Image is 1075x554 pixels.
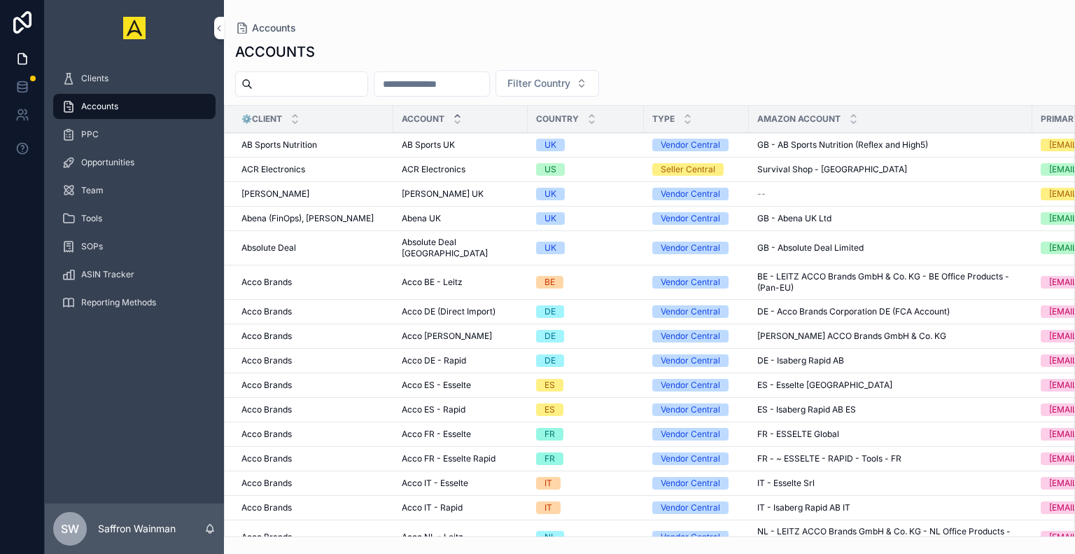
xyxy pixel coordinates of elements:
div: DE [544,330,556,342]
span: GB - AB Sports Nutrition (Reflex and High5) [757,139,928,151]
span: Acco Brands [241,355,292,366]
div: Vendor Central [661,188,720,200]
span: ACR Electronics [402,164,465,175]
span: BE - LEITZ ACCO Brands GmbH & Co. KG - BE Office Products - (Pan-EU) [757,271,1024,293]
span: Amazon Account [757,113,841,125]
span: AB Sports UK [402,139,455,151]
span: SOPs [81,241,103,252]
div: Vendor Central [661,531,720,543]
span: Acco DE (Direct Import) [402,306,496,317]
div: Vendor Central [661,242,720,254]
a: Tools [53,206,216,231]
span: AB Sports Nutrition [241,139,317,151]
div: FR [544,452,555,465]
a: Clients [53,66,216,91]
span: Acco IT - Rapid [402,502,463,513]
div: Vendor Central [661,379,720,392]
span: SW [61,520,79,537]
div: Vendor Central [661,452,720,465]
div: Vendor Central [661,212,720,225]
span: Absolute Deal [GEOGRAPHIC_DATA] [402,237,519,259]
p: Saffron Wainman [98,522,176,536]
span: Type [652,113,675,125]
span: Acco IT - Esselte [402,478,468,489]
span: Acco Brands [241,404,292,415]
span: GB - Absolute Deal Limited [757,242,864,254]
span: Abena (FinOps), [PERSON_NAME] [241,213,374,224]
span: Acco Brands [241,429,292,440]
span: [PERSON_NAME] UK [402,188,484,200]
span: Acco BE - Leitz [402,277,463,288]
div: UK [544,139,556,151]
span: Acco Brands [241,277,292,288]
span: ⚙️Client [241,113,282,125]
div: Vendor Central [661,330,720,342]
span: PPC [81,129,99,140]
span: Survival Shop - [GEOGRAPHIC_DATA] [757,164,907,175]
span: Abena UK [402,213,441,224]
span: Acco Brands [241,532,292,543]
div: IT [544,501,552,514]
span: Filter Country [507,76,570,90]
div: Vendor Central [661,501,720,514]
span: GB - Abena UK Ltd [757,213,831,224]
div: Seller Central [661,163,715,176]
a: ASIN Tracker [53,262,216,287]
div: Vendor Central [661,428,720,441]
div: ES [544,379,555,392]
span: IT - Isaberg Rapid AB IT [757,502,850,513]
div: IT [544,477,552,490]
a: Accounts [235,21,296,35]
span: Acco DE - Rapid [402,355,466,366]
span: Acco [PERSON_NAME] [402,331,492,342]
span: Absolute Deal [241,242,296,254]
span: Account [402,113,444,125]
div: Vendor Central [661,276,720,289]
span: NL - LEITZ ACCO Brands GmbH & Co. KG - NL Office Products - (Pan-EU) [757,526,1024,548]
span: DE - Acco Brands Corporation DE (FCA Account) [757,306,950,317]
span: FR - ESSELTE Global [757,429,839,440]
span: Acco Brands [241,502,292,513]
span: Acco Brands [241,453,292,464]
span: Accounts [252,21,296,35]
span: Team [81,185,104,196]
span: FR - ~ ESSELTE - RAPID - Tools - FR [757,453,901,464]
span: [PERSON_NAME] [241,188,309,200]
span: [PERSON_NAME] ACCO Brands GmbH & Co. KG [757,331,946,342]
a: Accounts [53,94,216,119]
span: Country [536,113,579,125]
span: Acco NL - Leitz [402,532,463,543]
span: ES - Isaberg Rapid AB ES [757,404,856,415]
span: Acco FR - Esselte [402,429,471,440]
span: Acco Brands [241,306,292,317]
span: Acco ES - Rapid [402,404,465,415]
div: US [544,163,556,176]
div: ES [544,403,555,416]
span: -- [757,188,766,200]
div: UK [544,188,556,200]
div: Vendor Central [661,139,720,151]
div: NL [544,531,556,543]
span: DE - Isaberg Rapid AB [757,355,844,366]
div: UK [544,242,556,254]
div: UK [544,212,556,225]
div: Vendor Central [661,477,720,490]
span: ACR Electronics [241,164,305,175]
span: Reporting Methods [81,297,156,308]
span: Acco Brands [241,478,292,489]
div: Vendor Central [661,403,720,416]
div: DE [544,305,556,318]
div: Vendor Central [661,305,720,318]
span: ASIN Tracker [81,269,134,280]
a: Team [53,178,216,203]
div: DE [544,354,556,367]
div: BE [544,276,555,289]
span: Tools [81,213,102,224]
div: scrollable content [45,56,224,333]
span: ES - Esselte [GEOGRAPHIC_DATA] [757,380,892,391]
a: Opportunities [53,150,216,175]
img: App logo [123,17,146,39]
span: Acco Brands [241,331,292,342]
div: Vendor Central [661,354,720,367]
span: IT - Esselte Srl [757,478,815,489]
